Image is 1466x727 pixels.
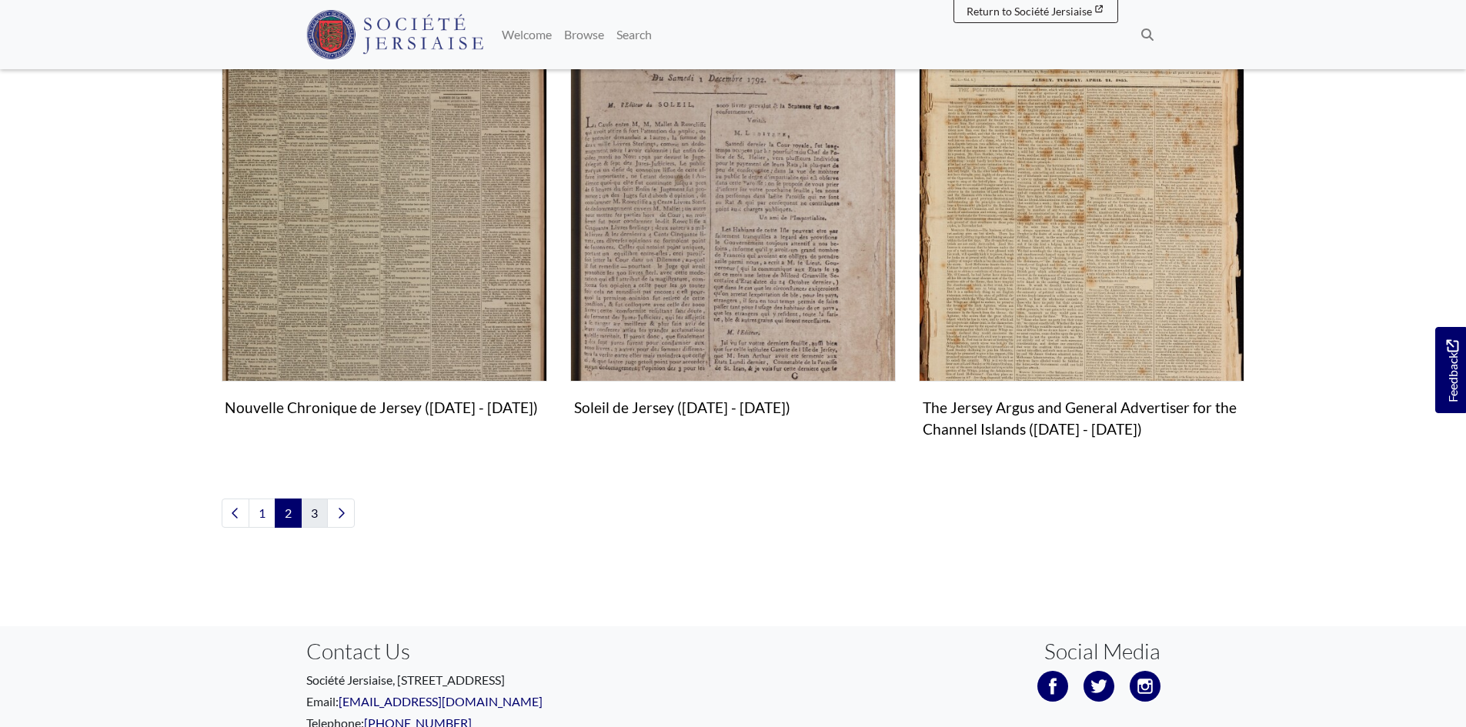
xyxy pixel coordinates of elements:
img: Nouvelle Chronique de Jersey (1855 - 1916) [222,56,547,382]
a: The Jersey Argus and General Advertiser for the Channel Islands (1835 - 1837) The Jersey Argus an... [919,56,1244,445]
span: Goto page 2 [275,499,302,528]
nav: pagination [222,499,1245,528]
a: [EMAIL_ADDRESS][DOMAIN_NAME] [339,694,543,709]
div: Subcollection [907,56,1256,468]
img: Société Jersiaise [306,10,484,59]
a: Société Jersiaise logo [306,6,484,63]
span: Feedback [1443,340,1461,402]
img: The Jersey Argus and General Advertiser for the Channel Islands (1835 - 1837) [919,56,1244,382]
a: Nouvelle Chronique de Jersey (1855 - 1916) Nouvelle Chronique de Jersey ([DATE] - [DATE]) [222,56,547,422]
a: Previous page [222,499,249,528]
a: Search [610,19,658,50]
p: Société Jersiaise, [STREET_ADDRESS] [306,671,722,689]
img: Soleil de Jersey (1792 - 1798) [570,56,896,382]
a: Soleil de Jersey (1792 - 1798) Soleil de Jersey ([DATE] - [DATE]) [570,56,896,422]
h3: Social Media [1044,639,1160,665]
a: Welcome [496,19,558,50]
div: Subcollection [559,56,907,468]
div: Subcollection [210,56,559,468]
p: Email: [306,692,722,711]
a: Next page [327,499,355,528]
a: Browse [558,19,610,50]
a: Goto page 1 [249,499,276,528]
a: Goto page 3 [301,499,328,528]
a: Would you like to provide feedback? [1435,327,1466,413]
span: Return to Société Jersiaise [967,5,1092,18]
h3: Contact Us [306,639,722,665]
